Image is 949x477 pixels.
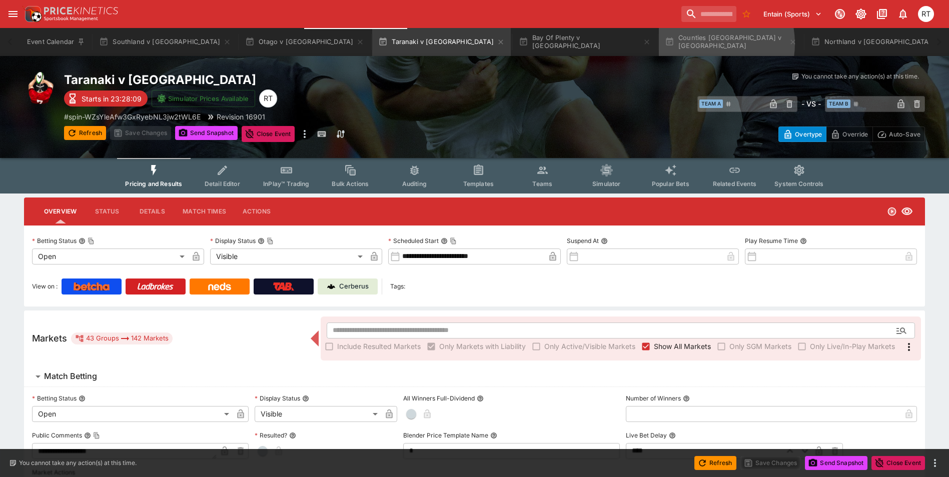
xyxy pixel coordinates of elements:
button: Refresh [64,126,106,140]
button: Display StatusCopy To Clipboard [258,237,265,244]
div: Visible [210,248,366,264]
button: Actions [234,199,279,223]
p: Display Status [255,394,300,402]
p: Revision 16901 [217,111,265,122]
button: Number of Winners [683,395,690,402]
button: Send Snapshot [805,456,867,470]
img: Neds [208,282,231,290]
button: Override [826,126,872,142]
span: Team B [827,99,850,108]
svg: More [903,341,915,353]
button: Overtype [778,126,826,142]
svg: Open [887,206,897,216]
span: Related Events [713,180,756,187]
span: Show All Markets [654,341,711,351]
img: PriceKinetics Logo [22,4,42,24]
button: Northland v [GEOGRAPHIC_DATA] [805,28,948,56]
p: Override [842,129,868,139]
button: Taranaki v [GEOGRAPHIC_DATA] [372,28,511,56]
span: Detail Editor [205,180,240,187]
span: Only Markets with Liability [439,341,526,351]
button: Counties [GEOGRAPHIC_DATA] v [GEOGRAPHIC_DATA] [659,28,803,56]
button: Close Event [871,456,925,470]
button: Richard Tatton [915,3,937,25]
span: Pricing and Results [125,180,182,187]
button: Suspend At [601,237,608,244]
img: rugby_union.png [24,72,56,104]
button: Betting Status [79,395,86,402]
button: Match Betting [24,366,925,386]
button: Resulted? [289,432,296,439]
button: Status [85,199,130,223]
button: Copy To Clipboard [88,237,95,244]
img: TabNZ [273,282,294,290]
button: Event Calendar [21,28,91,56]
span: System Controls [774,180,823,187]
img: Betcha [74,282,110,290]
span: Only Live/In-Play Markets [810,341,895,351]
span: Popular Bets [652,180,689,187]
span: Include Resulted Markets [337,341,421,351]
button: Simulator Prices Available [152,90,255,107]
button: Open [892,321,910,339]
span: InPlay™ Trading [263,180,309,187]
button: Betting StatusCopy To Clipboard [79,237,86,244]
input: search [681,6,736,22]
button: Send Snapshot [175,126,238,140]
button: Public CommentsCopy To Clipboard [84,432,91,439]
button: Southland v [GEOGRAPHIC_DATA] [93,28,237,56]
svg: Visible [901,205,913,217]
div: Open [32,406,233,422]
button: Details [130,199,175,223]
span: Simulator [592,180,620,187]
p: Starts in 23:28:09 [82,93,142,104]
div: Start From [778,126,925,142]
p: You cannot take any action(s) at this time. [19,458,137,467]
button: Connected to PK [831,5,849,23]
button: No Bookmarks [738,6,754,22]
p: Number of Winners [626,394,681,402]
button: Copy To Clipboard [267,237,274,244]
button: more [299,126,311,142]
h6: - VS - [801,98,821,109]
p: Auto-Save [889,129,920,139]
button: Play Resume Time [800,237,807,244]
button: Scheduled StartCopy To Clipboard [441,237,448,244]
button: Display Status [302,395,309,402]
img: PriceKinetics [44,7,118,14]
p: Public Comments [32,431,82,439]
button: Bay Of Plenty v [GEOGRAPHIC_DATA] [513,28,657,56]
button: Copy To Clipboard [450,237,457,244]
span: Teams [532,180,552,187]
span: Templates [463,180,494,187]
p: All Winners Full-Dividend [403,394,475,402]
div: Visible [255,406,381,422]
p: Copy To Clipboard [64,111,201,122]
button: Refresh [694,456,736,470]
a: Cerberus [318,278,378,294]
button: Blender Price Template Name [490,432,497,439]
label: View on : [32,278,58,294]
p: Blender Price Template Name [403,431,488,439]
h2: Copy To Clipboard [64,72,495,87]
div: Richard Tatton [259,89,277,107]
p: Overtype [795,129,822,139]
p: Play Resume Time [745,236,798,245]
button: Notifications [894,5,912,23]
p: Live Bet Delay [626,431,667,439]
button: Copy To Clipboard [93,432,100,439]
button: Live Bet Delay [669,432,676,439]
div: Richard Tatton [918,6,934,22]
button: Overview [36,199,85,223]
p: Betting Status [32,236,77,245]
button: Toggle light/dark mode [852,5,870,23]
div: Open [32,248,188,264]
p: Resulted? [255,431,287,439]
button: Match Times [175,199,234,223]
p: Betting Status [32,394,77,402]
img: Ladbrokes [137,282,174,290]
p: You cannot take any action(s) at this time. [801,72,919,81]
div: 43 Groups 142 Markets [75,332,169,344]
h5: Markets [32,332,67,344]
button: All Winners Full-Dividend [477,395,484,402]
